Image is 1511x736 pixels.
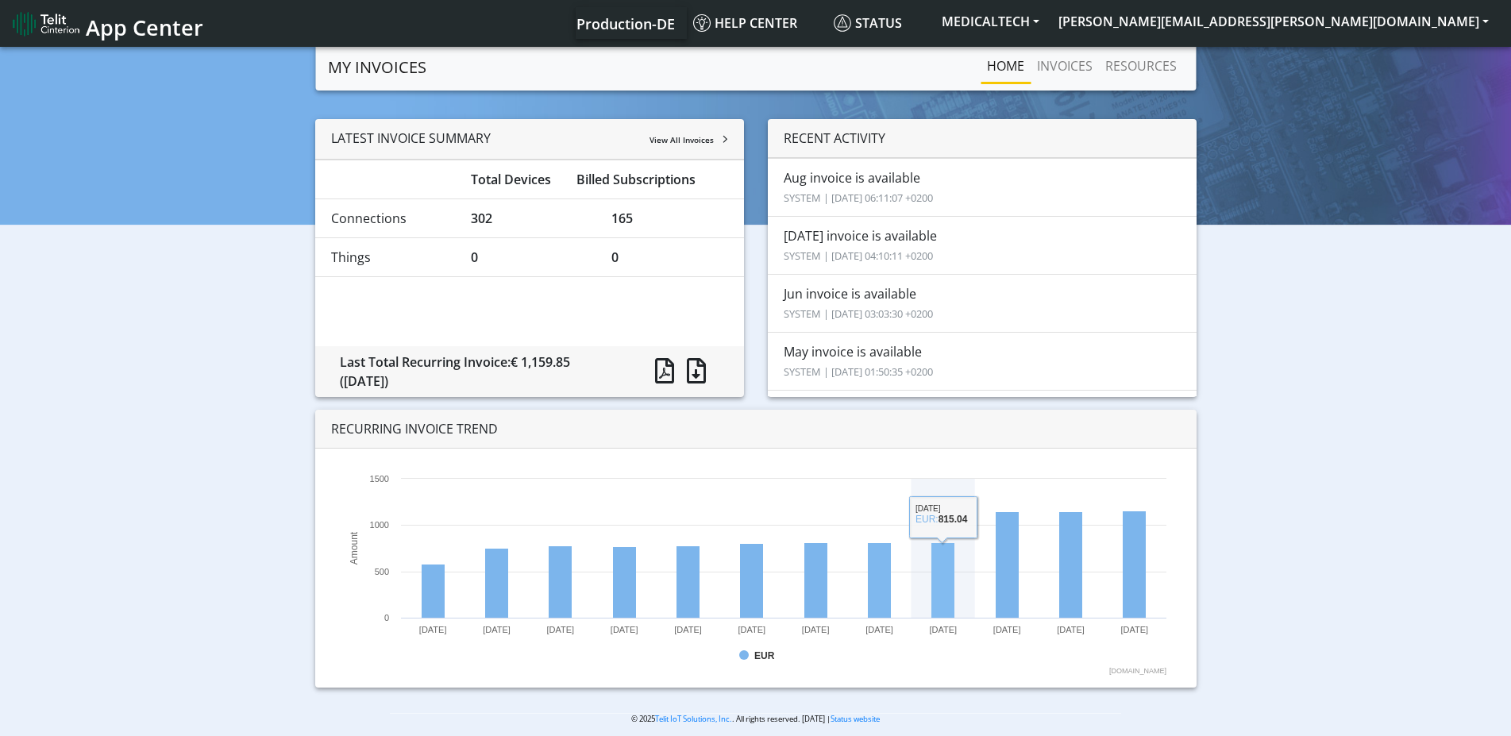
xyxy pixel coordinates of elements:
div: RECENT ACTIVITY [768,119,1197,158]
text: 1500 [370,474,389,484]
a: Status [827,7,932,39]
img: status.svg [834,14,851,32]
button: [PERSON_NAME][EMAIL_ADDRESS][PERSON_NAME][DOMAIN_NAME] [1049,7,1498,36]
div: Last Total Recurring Invoice: [328,353,630,391]
a: MY INVOICES [328,52,426,83]
text: 500 [375,567,389,576]
div: LATEST INVOICE SUMMARY [315,119,744,160]
text: [DATE] [1120,625,1148,634]
li: Jun invoice is available [768,274,1197,333]
text: [DATE] [674,625,702,634]
a: Telit IoT Solutions, Inc. [655,714,732,724]
text: EUR [754,650,775,661]
img: logo-telit-cinterion-gw-new.png [13,11,79,37]
div: 165 [599,209,740,228]
li: Aug invoice is available [768,158,1197,217]
text: [DATE] [929,625,957,634]
a: Home [981,50,1031,82]
text: [DATE] [802,625,830,634]
text: Amount [349,531,360,565]
text: [DATE] [1057,625,1085,634]
a: Your current platform instance [576,7,674,39]
span: Help center [693,14,797,32]
text: [DATE] [419,625,447,634]
div: 302 [459,209,599,228]
span: € 1,159.85 [511,353,570,371]
small: SYSTEM | [DATE] 06:11:07 +0200 [784,191,933,205]
text: [DOMAIN_NAME] [1109,667,1166,675]
text: 0 [384,613,389,622]
small: SYSTEM | [DATE] 01:50:35 +0200 [784,364,933,379]
li: May invoice is available [768,332,1197,391]
small: SYSTEM | [DATE] 03:03:30 +0200 [784,306,933,321]
button: MEDICALTECH [932,7,1049,36]
text: [DATE] [865,625,893,634]
text: [DATE] [993,625,1021,634]
div: Connections [319,209,460,228]
small: SYSTEM | [DATE] 04:10:11 +0200 [784,249,933,263]
div: RECURRING INVOICE TREND [315,410,1197,449]
div: 0 [459,248,599,267]
text: [DATE] [483,625,511,634]
li: [DATE] invoice downloaded [768,390,1197,468]
li: [DATE] invoice is available [768,216,1197,275]
a: Help center [687,7,827,39]
div: Billed Subscriptions [565,170,740,189]
div: 0 [599,248,740,267]
a: INVOICES [1031,50,1099,82]
div: Things [319,248,460,267]
span: App Center [86,13,203,42]
span: Status [834,14,902,32]
span: Production-DE [576,14,675,33]
a: App Center [13,6,201,40]
img: knowledge.svg [693,14,711,32]
div: ([DATE]) [340,372,619,391]
p: © 2025 . All rights reserved. [DATE] | [390,713,1122,725]
div: Total Devices [459,170,565,189]
text: [DATE] [546,625,574,634]
text: [DATE] [738,625,765,634]
text: [DATE] [611,625,638,634]
text: 1000 [370,520,389,530]
a: RESOURCES [1099,50,1183,82]
a: Status website [831,714,880,724]
span: View All Invoices [649,134,714,145]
